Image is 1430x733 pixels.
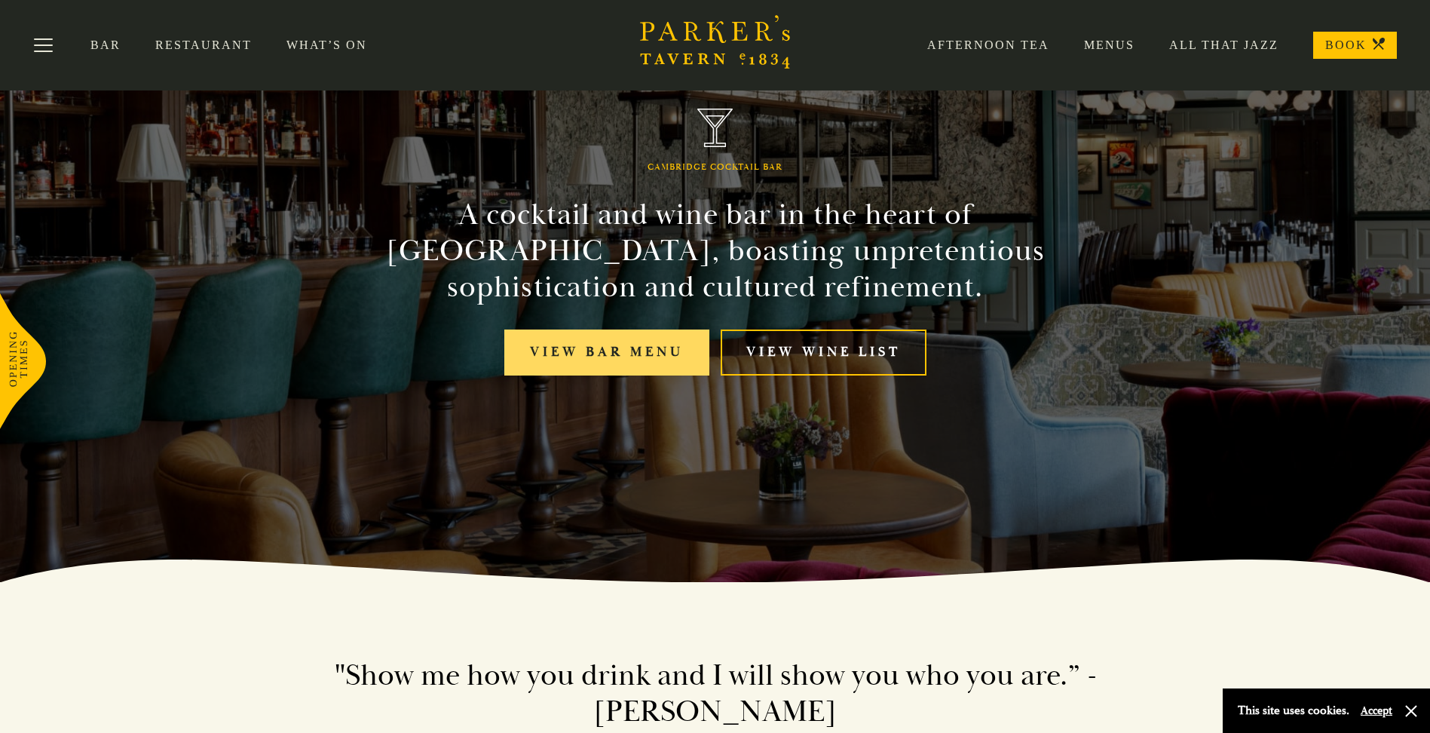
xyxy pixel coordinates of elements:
[648,162,782,173] h1: Cambridge Cocktail Bar
[1361,704,1392,718] button: Accept
[286,658,1145,730] h2: "Show me how you drink and I will show you who you are.” - [PERSON_NAME]
[504,330,709,376] a: View bar menu
[1404,704,1419,719] button: Close and accept
[697,109,733,147] img: Parker's Tavern Brasserie Cambridge
[372,197,1059,305] h2: A cocktail and wine bar in the heart of [GEOGRAPHIC_DATA], boasting unpretentious sophistication ...
[1238,700,1349,722] p: This site uses cookies.
[721,330,926,376] a: View Wine List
